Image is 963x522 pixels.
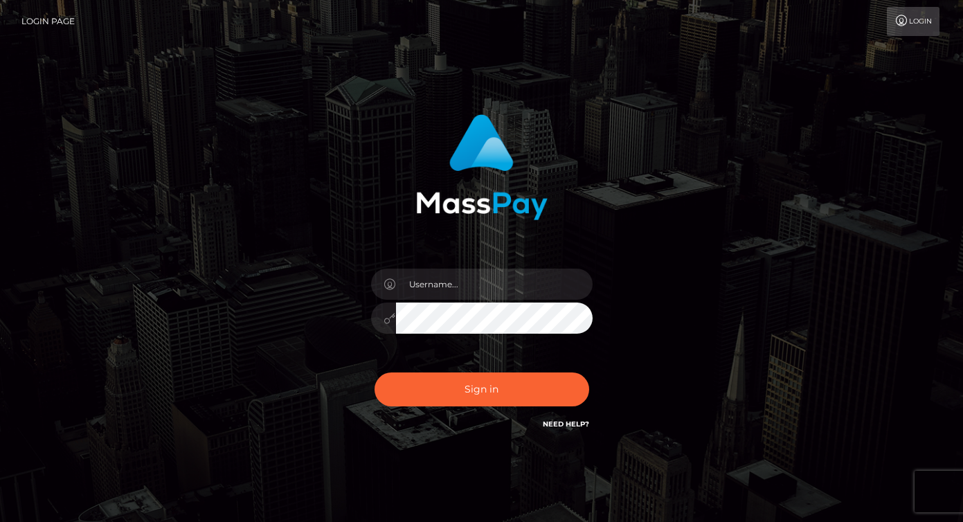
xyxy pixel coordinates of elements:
a: Login Page [21,7,75,36]
a: Login [887,7,939,36]
input: Username... [396,269,593,300]
button: Sign in [375,372,589,406]
img: MassPay Login [416,114,548,220]
a: Need Help? [543,420,589,429]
